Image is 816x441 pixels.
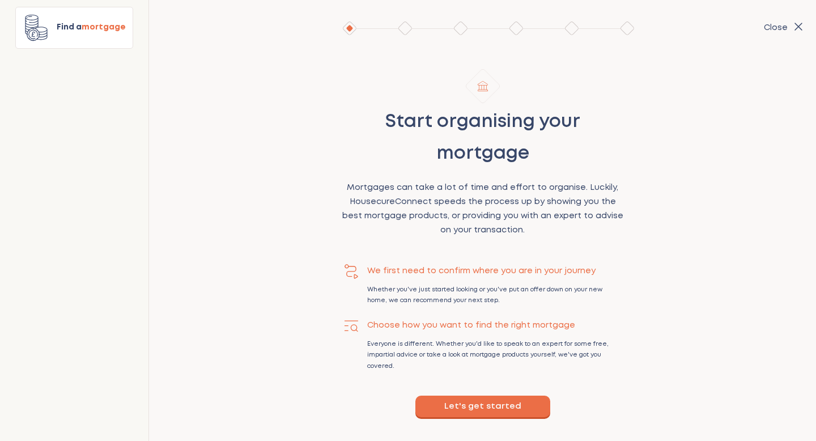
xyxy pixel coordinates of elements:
h2: Start organising your mortgage [342,107,623,170]
p: Everyone is different. Whether you'd like to speak to an expert for some free, impartial advice o... [367,339,623,372]
p: Close [764,21,788,35]
p: Find a [57,20,126,35]
button: Close [764,18,805,39]
p: We first need to confirm where you are in your journey [367,264,596,278]
em: mortgage [82,24,126,31]
button: start [415,396,550,417]
div: breadcrumbs [343,22,634,35]
p: Mortgages can take a lot of time and effort to organise. Luckily, HousecureConnect speeds the pro... [342,181,623,238]
p: Choose how you want to find the right mortgage [367,319,575,333]
p: Whether you've just started looking or you've put an offer down on your new home, we can recommen... [367,285,623,307]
